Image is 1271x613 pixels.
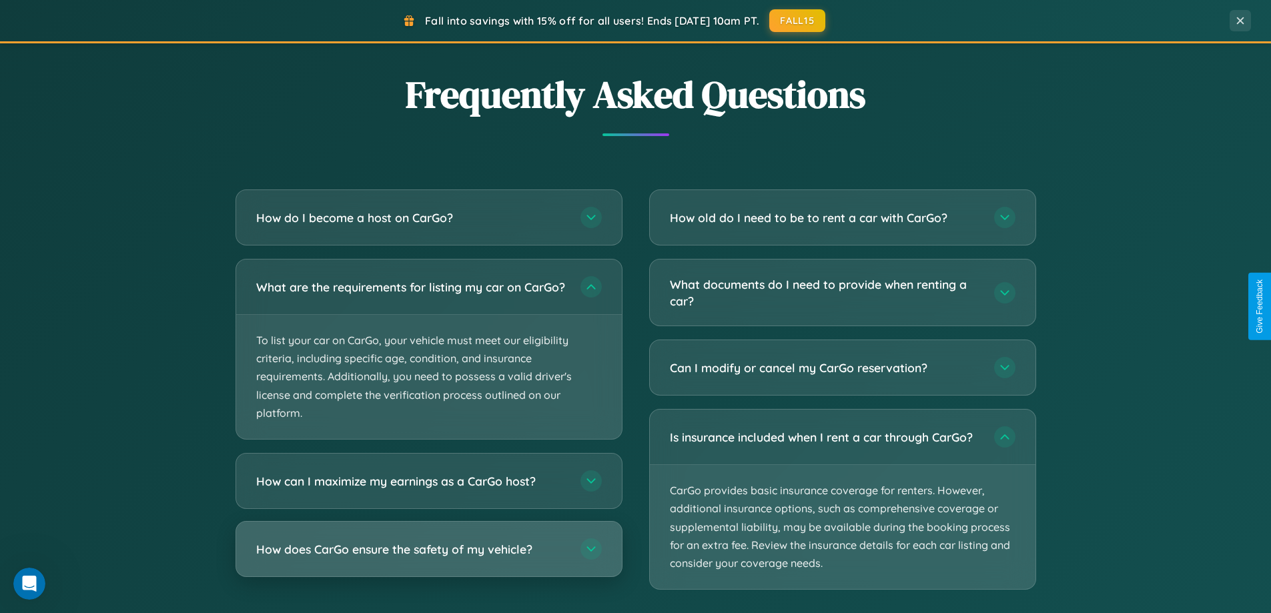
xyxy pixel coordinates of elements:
[13,568,45,600] iframe: Intercom live chat
[670,360,981,376] h3: Can I modify or cancel my CarGo reservation?
[670,276,981,309] h3: What documents do I need to provide when renting a car?
[256,209,567,226] h3: How do I become a host on CarGo?
[256,541,567,558] h3: How does CarGo ensure the safety of my vehicle?
[670,209,981,226] h3: How old do I need to be to rent a car with CarGo?
[236,315,622,439] p: To list your car on CarGo, your vehicle must meet our eligibility criteria, including specific ag...
[425,14,759,27] span: Fall into savings with 15% off for all users! Ends [DATE] 10am PT.
[670,429,981,446] h3: Is insurance included when I rent a car through CarGo?
[650,465,1035,589] p: CarGo provides basic insurance coverage for renters. However, additional insurance options, such ...
[1255,279,1264,334] div: Give Feedback
[256,279,567,295] h3: What are the requirements for listing my car on CarGo?
[256,473,567,490] h3: How can I maximize my earnings as a CarGo host?
[236,69,1036,120] h2: Frequently Asked Questions
[769,9,825,32] button: FALL15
